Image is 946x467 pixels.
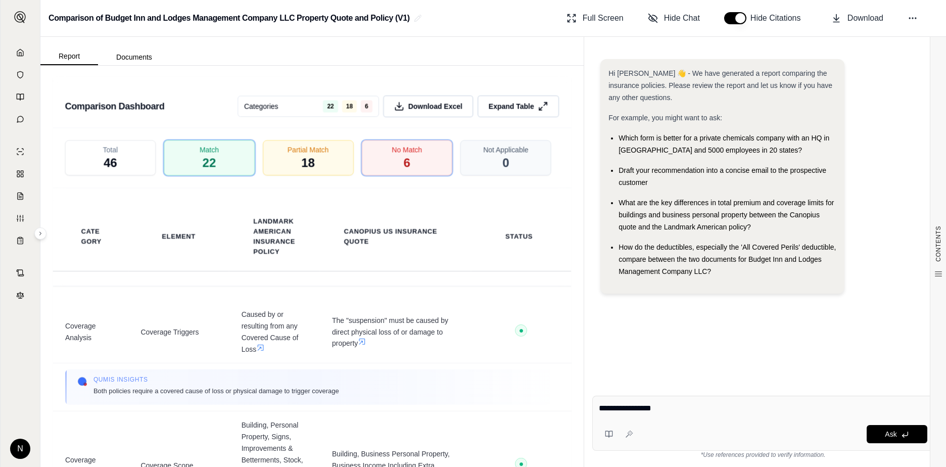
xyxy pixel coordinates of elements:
button: Expand sidebar [34,227,46,240]
span: Total [103,145,118,155]
span: Coverage Analysis [65,320,116,343]
button: Categories22186 [238,96,379,117]
span: Download Excel [408,102,462,112]
span: Draft your recommendation into a concise email to the prospective customer [619,166,826,186]
div: N [10,439,30,459]
a: Claim Coverage [7,186,34,206]
a: Custom Report [7,208,34,228]
a: Documents Vault [7,65,34,85]
span: Both policies require a covered cause of loss or physical damage to trigger coverage [93,386,339,397]
span: Qumis INSIGHTS [93,376,339,384]
button: Download Excel [383,96,474,118]
span: 6 [361,101,372,113]
button: Report [40,48,98,65]
span: Expand Table [489,102,534,112]
a: Prompt Library [7,87,34,107]
span: Ask [885,430,896,438]
button: ● [515,324,527,340]
a: Legal Search Engine [7,285,34,305]
button: Full Screen [562,8,628,28]
th: Canopius US Insurance Quote [332,221,458,253]
button: Expand sidebar [10,7,30,27]
th: Status [493,226,545,248]
button: Download [827,8,887,28]
span: How do the deductibles, especially the 'All Covered Perils' deductible, compare between the two d... [619,243,836,275]
a: Contract Analysis [7,263,34,283]
a: Policy Comparisons [7,164,34,184]
span: 18 [342,101,357,113]
span: Caused by or resulting from any Covered Cause of Loss [241,309,307,355]
span: Hi [PERSON_NAME] 👋 - We have generated a report comparing the insurance policies. Please review t... [608,69,832,102]
span: Not Applicable [483,145,528,155]
button: Ask [867,425,927,443]
span: CONTENTS [934,226,942,262]
span: 18 [301,155,315,171]
div: *Use references provided to verify information. [592,451,934,459]
th: Category [69,221,116,253]
img: Qumis [77,377,87,387]
span: 22 [323,101,338,113]
span: Full Screen [583,12,624,24]
span: Hide Chat [664,12,700,24]
span: 6 [404,155,410,171]
span: 22 [203,155,216,171]
span: Partial Match [288,145,329,155]
a: Home [7,42,34,63]
a: Chat [7,109,34,129]
a: Coverage Table [7,230,34,251]
span: ● [518,326,524,335]
span: For example, you might want to ask: [608,114,722,122]
h2: Comparison of Budget Inn and Lodges Management Company LLC Property Quote and Policy (V1) [49,9,410,27]
a: Single Policy [7,142,34,162]
button: Expand Table [478,96,559,118]
span: 0 [502,155,509,171]
button: Hide Chat [644,8,704,28]
span: Which form is better for a private chemicals company with an HQ in [GEOGRAPHIC_DATA] and 5000 emp... [619,134,829,154]
h3: Comparison Dashboard [65,98,164,116]
span: The "suspension" must be caused by direct physical loss of or damage to property [332,315,458,349]
span: What are the key differences in total premium and coverage limits for buildings and business pers... [619,199,834,231]
th: Landmark American Insurance Policy [241,211,307,263]
span: Hide Citations [750,12,807,24]
span: Coverage Triggers [140,326,217,338]
span: Download [847,12,883,24]
th: Element [150,226,208,248]
span: No Match [392,145,422,155]
img: Expand sidebar [14,11,26,23]
span: Match [200,145,219,155]
span: 46 [104,155,117,171]
button: Documents [98,49,170,65]
span: Categories [244,102,278,112]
